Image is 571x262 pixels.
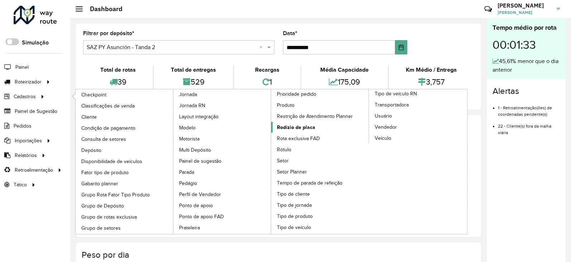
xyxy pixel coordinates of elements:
[236,74,298,90] div: 1
[277,113,353,120] span: Restrição de Atendimento Planner
[277,190,310,198] span: Tipo de cliente
[85,74,151,90] div: 39
[15,137,42,144] span: Importações
[179,168,194,176] span: Parada
[81,113,97,121] span: Cliente
[76,178,174,189] a: Gabarito planner
[277,90,316,98] span: Prioridade pedido
[271,122,369,133] a: Rodízio de placa
[76,134,174,144] a: Consulta de setores
[76,200,174,211] a: Grupo de Depósito
[271,133,369,144] a: Rota exclusiva FAD
[179,102,205,109] span: Jornada RN
[82,250,474,260] h4: Peso por dia
[395,40,407,54] button: Choose Date
[493,33,560,57] div: 00:01:33
[81,102,135,110] span: Classificações de venda
[271,144,369,155] a: Rótulo
[179,191,221,198] span: Perfil de Vendedor
[271,155,369,166] a: Setor
[173,89,369,234] a: Prioridade pedido
[76,89,174,100] a: Checkpoint
[83,5,123,13] h2: Dashboard
[81,202,124,210] span: Grupo de Depósito
[81,224,121,232] span: Grupo de setores
[81,213,137,221] span: Grupo de rotas exclusiva
[81,91,106,99] span: Checkpoint
[493,86,560,96] h4: Alertas
[179,91,197,98] span: Jornada
[375,90,417,97] span: Tipo de veículo RN
[277,124,315,131] span: Rodízio de placa
[369,99,467,110] a: Transportadora
[179,180,197,187] span: Pedágio
[173,144,272,155] a: Multi Depósito
[375,112,392,120] span: Usuário
[179,113,219,120] span: Layout integração
[375,123,397,131] span: Vendedor
[173,211,272,222] a: Ponto de apoio FAD
[179,146,211,154] span: Multi Depósito
[271,100,369,110] a: Produto
[498,99,560,118] li: 1 - Retroalimentação(ões) de coordenadas pendente(s)
[498,118,560,136] li: 22 - Cliente(s) fora da malha viária
[173,167,272,177] a: Parada
[173,100,272,111] a: Jornada RN
[271,189,369,199] a: Tipo de cliente
[173,111,272,122] a: Layout integração
[173,156,272,166] a: Painel de sugestão
[76,223,174,233] a: Grupo de setores
[271,177,369,188] a: Tempo de parada de refeição
[76,111,174,122] a: Cliente
[375,134,391,142] span: Veículo
[81,135,126,143] span: Consulta de setores
[81,158,142,165] span: Disponibilidade de veículos
[277,146,291,153] span: Rótulo
[76,211,174,222] a: Grupo de rotas exclusiva
[277,201,312,209] span: Tipo de jornada
[76,123,174,133] a: Condição de pagamento
[375,101,409,109] span: Transportadora
[390,74,472,90] div: 3,757
[76,167,174,178] a: Fator tipo de produto
[81,191,150,199] span: Grupo Rota Fator Tipo Produto
[14,122,32,130] span: Pedidos
[22,38,49,47] label: Simulação
[173,122,272,133] a: Modelo
[271,200,369,210] a: Tipo de jornada
[283,29,297,38] label: Data
[173,222,272,233] a: Prateleira
[173,200,272,211] a: Ponto de apoio
[277,224,311,231] span: Tipo de veículo
[271,211,369,221] a: Tipo de produto
[271,111,369,122] a: Restrição de Atendimento Planner
[303,74,386,90] div: 175,09
[277,157,289,165] span: Setor
[173,189,272,200] a: Perfil de Vendedor
[15,63,29,71] span: Painel
[173,133,272,144] a: Motorista
[179,124,196,132] span: Modelo
[155,74,231,90] div: 529
[15,108,57,115] span: Painel de Sugestão
[179,135,200,143] span: Motorista
[369,110,467,121] a: Usuário
[277,213,313,220] span: Tipo de produto
[15,78,42,86] span: Roteirizador
[498,2,551,9] h3: [PERSON_NAME]
[155,66,231,74] div: Total de entregas
[236,66,298,74] div: Recargas
[390,66,472,74] div: Km Médio / Entrega
[369,122,467,132] a: Vendedor
[277,101,294,109] span: Produto
[369,133,467,143] a: Veículo
[498,9,551,16] span: [PERSON_NAME]
[14,181,27,189] span: Tático
[179,224,200,232] span: Prateleira
[83,29,134,38] label: Filtrar por depósito
[303,66,386,74] div: Média Capacidade
[76,100,174,111] a: Classificações de venda
[76,189,174,200] a: Grupo Rota Fator Tipo Produto
[277,168,307,176] span: Setor Planner
[277,135,320,142] span: Rota exclusiva FAD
